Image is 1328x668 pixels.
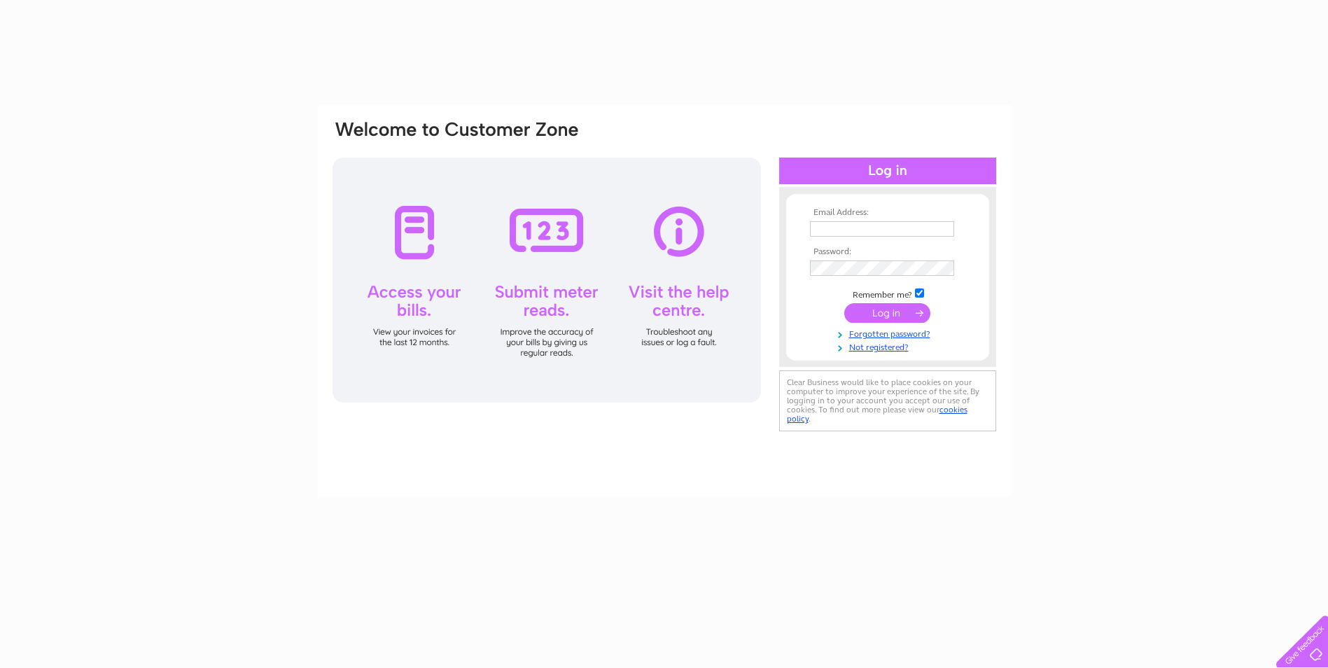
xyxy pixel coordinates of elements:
[810,326,969,340] a: Forgotten password?
[779,370,996,431] div: Clear Business would like to place cookies on your computer to improve your experience of the sit...
[844,303,930,323] input: Submit
[806,286,969,300] td: Remember me?
[806,247,969,257] th: Password:
[806,208,969,218] th: Email Address:
[810,340,969,353] a: Not registered?
[787,405,967,424] a: cookies policy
